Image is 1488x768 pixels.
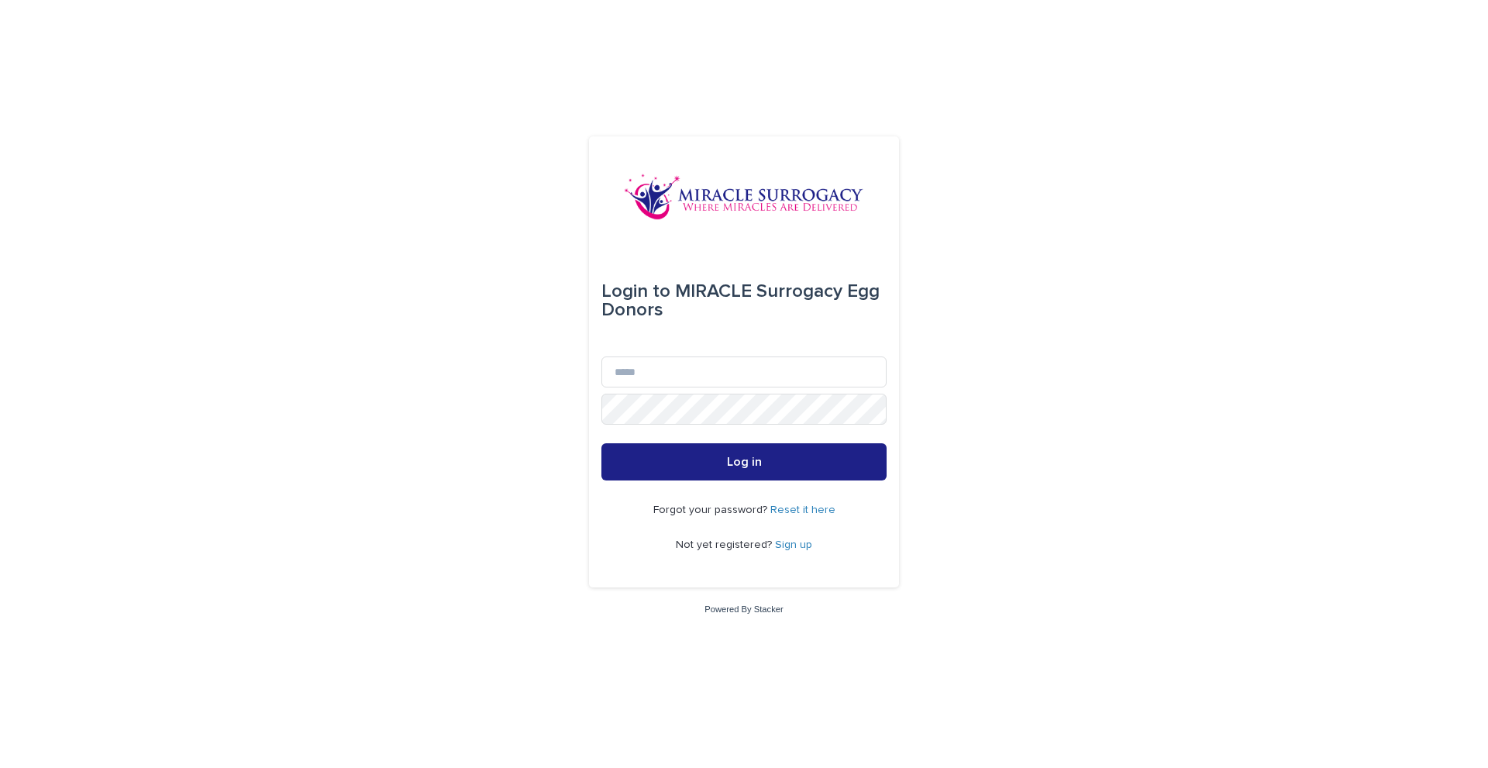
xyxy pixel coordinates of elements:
span: Forgot your password? [653,505,770,515]
img: OiFFDOGZQuirLhrlO1ag [624,174,864,220]
div: MIRACLE Surrogacy Egg Donors [601,270,887,332]
span: Login to [601,282,670,301]
span: Not yet registered? [676,539,775,550]
button: Log in [601,443,887,480]
a: Reset it here [770,505,835,515]
a: Sign up [775,539,812,550]
span: Log in [727,456,762,468]
a: Powered By Stacker [704,604,783,614]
